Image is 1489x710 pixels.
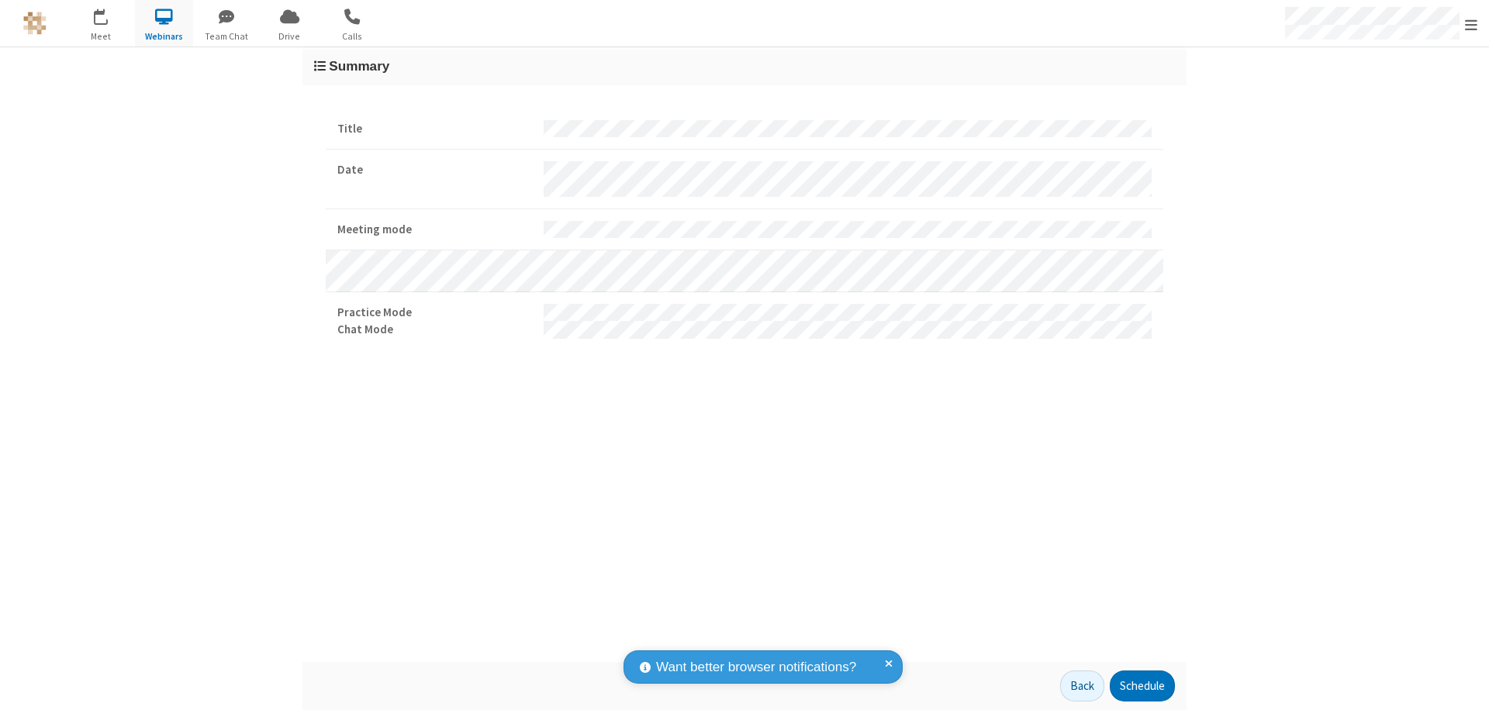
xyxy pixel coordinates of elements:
span: Want better browser notifications? [656,657,856,677]
span: Webinars [135,29,193,43]
button: Schedule [1110,670,1175,701]
strong: Meeting mode [337,221,532,239]
strong: Title [337,120,532,138]
img: QA Selenium DO NOT DELETE OR CHANGE [23,12,47,35]
span: Meet [72,29,130,43]
span: Summary [329,58,389,74]
span: Drive [261,29,319,43]
span: Team Chat [198,29,256,43]
iframe: Chat [1450,670,1477,699]
div: 1 [105,9,115,20]
strong: Chat Mode [337,321,532,339]
button: Back [1060,670,1104,701]
strong: Practice Mode [337,304,532,322]
span: Calls [323,29,382,43]
strong: Date [337,161,532,179]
